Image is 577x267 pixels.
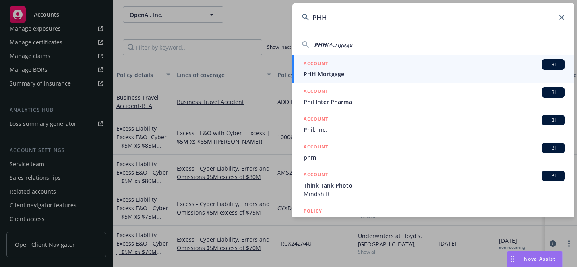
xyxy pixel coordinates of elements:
[545,172,561,179] span: BI
[507,251,517,267] div: Drag to move
[545,117,561,124] span: BI
[304,125,565,134] span: Phil, Inc.
[524,255,556,262] span: Nova Assist
[304,216,565,224] span: REO Property - PHH
[304,190,565,198] span: Mindshift
[545,61,561,68] span: BI
[545,144,561,152] span: BI
[327,41,352,48] span: Mortgage
[292,83,574,111] a: ACCOUNTBIPhil Inter Pharma
[304,153,565,162] span: phm
[304,115,328,125] h5: ACCOUNT
[292,55,574,83] a: ACCOUNTBIPHH Mortgage
[507,251,563,267] button: Nova Assist
[304,87,328,97] h5: ACCOUNT
[304,98,565,106] span: Phil Inter Pharma
[304,143,328,152] h5: ACCOUNT
[292,202,574,237] a: POLICYREO Property - PHH
[304,207,322,215] h5: POLICY
[292,3,574,32] input: Search...
[304,181,565,190] span: Think Tank Photo
[304,70,565,78] span: PHH Mortgage
[314,41,327,48] span: PHH
[292,166,574,202] a: ACCOUNTBIThink Tank PhotoMindshift
[304,171,328,180] h5: ACCOUNT
[304,59,328,69] h5: ACCOUNT
[292,111,574,138] a: ACCOUNTBIPhil, Inc.
[545,89,561,96] span: BI
[292,138,574,166] a: ACCOUNTBIphm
